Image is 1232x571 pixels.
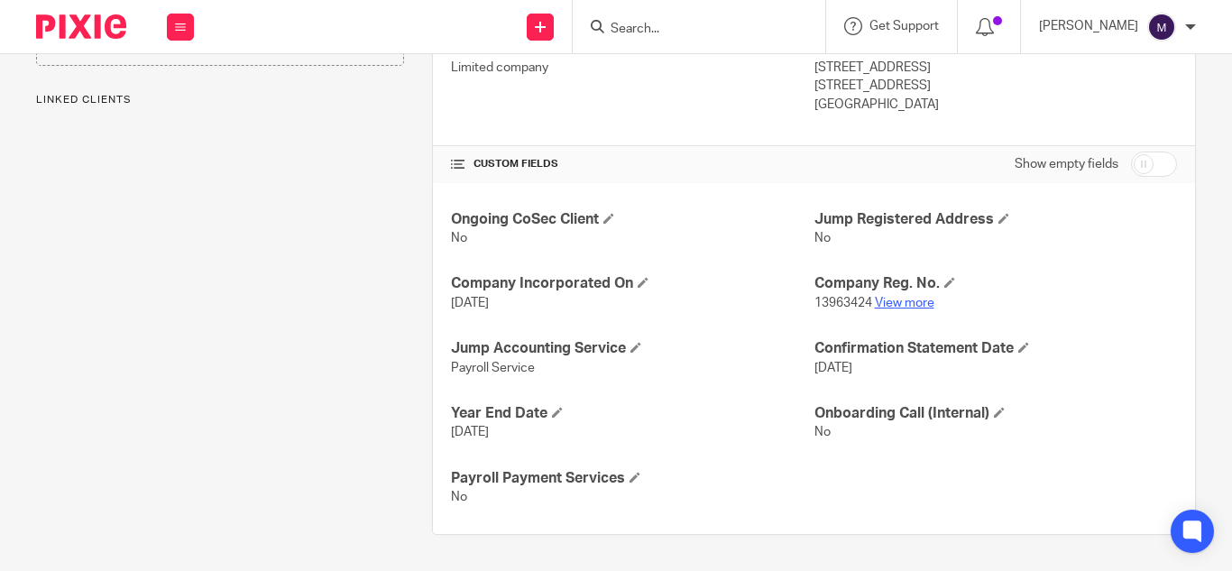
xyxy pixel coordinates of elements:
[451,274,814,293] h4: Company Incorporated On
[875,297,934,309] a: View more
[451,232,467,244] span: No
[869,20,939,32] span: Get Support
[451,210,814,229] h4: Ongoing CoSec Client
[814,59,1177,77] p: [STREET_ADDRESS]
[36,93,404,107] p: Linked clients
[1147,13,1176,41] img: svg%3E
[1039,17,1138,35] p: [PERSON_NAME]
[451,404,814,423] h4: Year End Date
[451,426,489,438] span: [DATE]
[451,157,814,171] h4: CUSTOM FIELDS
[814,77,1177,95] p: [STREET_ADDRESS]
[609,22,771,38] input: Search
[814,232,831,244] span: No
[451,59,814,77] p: Limited company
[36,14,126,39] img: Pixie
[814,404,1177,423] h4: Onboarding Call (Internal)
[451,491,467,503] span: No
[814,339,1177,358] h4: Confirmation Statement Date
[814,274,1177,293] h4: Company Reg. No.
[451,362,535,374] span: Payroll Service
[814,210,1177,229] h4: Jump Registered Address
[451,339,814,358] h4: Jump Accounting Service
[814,362,852,374] span: [DATE]
[451,297,489,309] span: [DATE]
[814,96,1177,114] p: [GEOGRAPHIC_DATA]
[451,469,814,488] h4: Payroll Payment Services
[1015,155,1118,173] label: Show empty fields
[814,297,872,309] span: 13963424
[814,426,831,438] span: No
